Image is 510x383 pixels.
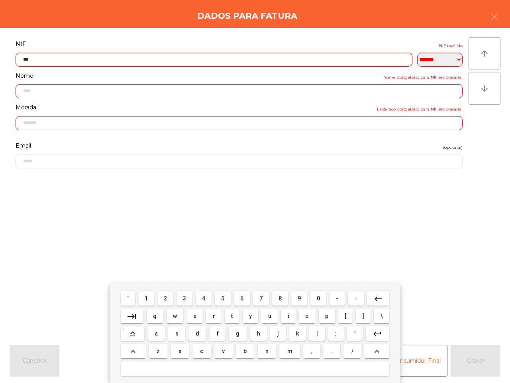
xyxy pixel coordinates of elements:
span: t [231,313,233,319]
span: u [268,313,271,319]
button: 5 [215,291,231,306]
button: 0 [310,291,326,306]
span: , [311,348,312,354]
button: h [250,326,267,341]
span: 1 [145,295,148,302]
button: g [229,326,246,341]
span: NIF [16,39,26,49]
h4: Dados para Fatura [197,10,297,22]
button: ' [347,326,362,341]
span: (opcional) [443,144,463,151]
button: z [149,344,168,358]
span: i [288,313,289,319]
span: \ [381,313,383,319]
button: 8 [272,291,288,306]
span: y [249,313,252,319]
span: 7 [259,295,263,302]
button: ; [328,326,344,341]
button: o [299,309,316,323]
span: ] [363,313,364,319]
button: 3 [177,291,192,306]
button: c [192,344,211,358]
span: b [243,348,247,354]
button: u [261,309,278,323]
button: n [258,344,277,358]
button: 7 [253,291,269,306]
span: 6 [240,295,243,302]
span: ' [354,330,355,337]
span: h [257,330,260,337]
span: 9 [298,295,301,302]
span: s [175,330,178,337]
span: p [325,313,328,319]
button: / [343,344,361,358]
span: 4 [202,295,205,302]
button: q [147,309,163,323]
span: = [354,295,357,302]
button: 9 [291,291,307,306]
span: / [351,348,353,354]
button: j [270,326,286,341]
span: 0 [317,295,320,302]
mat-icon: keyboard_arrow_up [372,347,382,356]
button: ` [121,291,135,306]
span: 3 [183,295,186,302]
button: s [168,326,185,341]
span: NIF inválido [439,42,463,49]
span: 5 [221,295,224,302]
mat-icon: keyboard_backspace [373,294,383,304]
span: k [296,330,299,337]
button: - [330,291,345,306]
button: 6 [234,291,250,306]
button: arrow_upward [469,38,500,69]
button: [ [338,309,353,323]
button: k [289,326,306,341]
button: f [210,326,226,341]
button: 2 [157,291,173,306]
mat-icon: keyboard_arrow_up [128,347,138,356]
button: b [236,344,255,358]
button: \ [374,309,389,323]
span: a [155,330,158,337]
span: z [157,348,160,354]
button: i [281,309,296,323]
span: Nome [16,71,33,81]
button: v [214,344,233,358]
button: w [167,309,184,323]
span: ; [335,330,337,337]
span: Nome obrigatório para NIF empresarial [383,73,463,81]
span: x [178,348,181,354]
span: c [200,348,203,354]
button: a [147,326,165,341]
span: g [236,330,239,337]
span: q [153,313,157,319]
span: Email [16,140,31,151]
button: ] [356,309,371,323]
span: - [336,295,338,302]
mat-icon: keyboard_capslock [128,329,137,339]
span: f [217,330,219,337]
i: arrow_downward [480,84,489,93]
button: l [309,326,325,341]
button: t [225,309,239,323]
span: r [213,313,215,319]
span: d [196,330,199,337]
button: arrow_downward [469,73,500,105]
mat-icon: keyboard_tab [127,312,137,321]
button: e [186,309,203,323]
span: l [316,330,318,337]
span: ` [127,295,129,302]
button: x [171,344,189,358]
mat-icon: keyboard_return [373,329,382,339]
button: 1 [138,291,154,306]
button: y [243,309,259,323]
span: . [331,348,333,354]
span: j [277,330,279,337]
button: m [279,344,300,358]
span: Endereço obrigatório para NIF empresarial [377,105,463,113]
span: n [265,348,269,354]
span: 8 [279,295,282,302]
button: d [188,326,206,341]
button: , [303,344,320,358]
button: p [319,309,335,323]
